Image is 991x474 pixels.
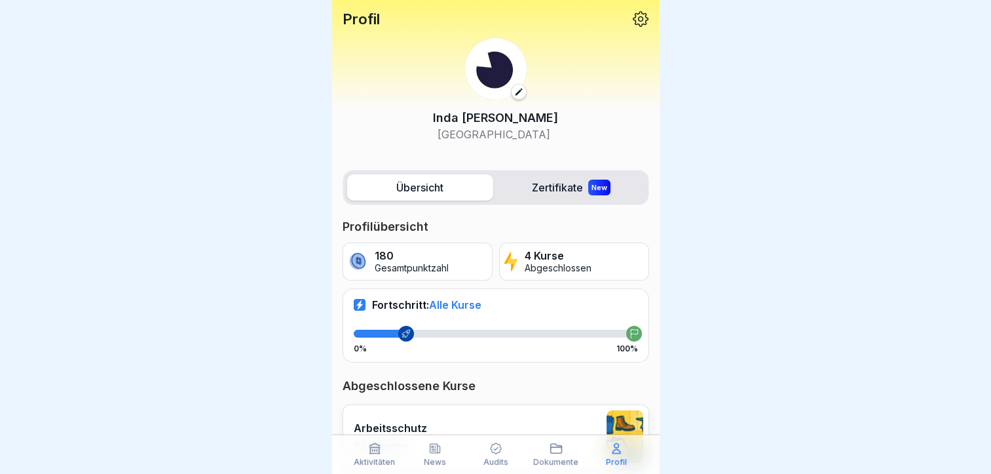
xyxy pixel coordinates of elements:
p: Fortschritt: [372,298,481,311]
label: Zertifikate [498,174,645,201]
p: 4 Kurse [525,250,591,262]
a: Arbeitsschutz6 Lektionen [343,405,649,469]
img: coin.svg [347,250,369,273]
p: Profil [606,458,627,467]
p: Audits [483,458,508,467]
div: New [588,180,610,195]
p: Abgeschlossene Kurse [343,378,649,394]
img: lightning.svg [504,250,519,273]
p: [GEOGRAPHIC_DATA] [433,127,558,142]
p: Aktivitäten [354,458,395,467]
p: Abgeschlossen [525,263,591,274]
img: dgn6ymvmmfza13vslh7z01e0.png [465,38,527,100]
p: 0% [354,344,367,353]
p: 100% [616,344,638,353]
label: Übersicht [347,174,493,201]
p: Dokumente [533,458,578,467]
p: Profil [343,10,380,28]
img: bgsrfyvhdm6180ponve2jajk.png [607,410,643,463]
p: 180 [375,250,449,262]
p: Inda [PERSON_NAME] [433,109,558,127]
p: News [424,458,446,467]
p: Profilübersicht [343,219,649,235]
span: Alle Kurse [429,298,481,311]
p: Arbeitsschutz [354,422,427,435]
p: Gesamtpunktzahl [375,263,449,274]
